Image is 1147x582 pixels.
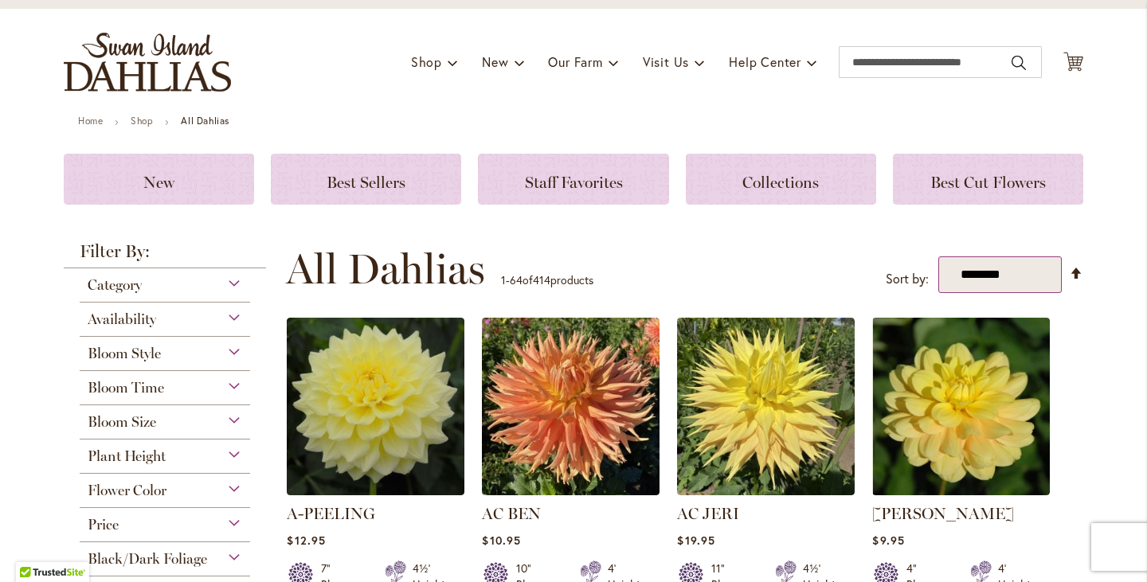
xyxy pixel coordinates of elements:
span: Best Cut Flowers [930,173,1046,192]
img: A-Peeling [287,318,464,495]
label: Sort by: [886,264,929,294]
span: New [482,53,508,70]
a: Best Sellers [271,154,461,205]
span: Bloom Time [88,379,164,396]
a: New [64,154,254,205]
a: A-Peeling [287,483,464,498]
span: 1 [501,272,506,287]
iframe: Launch Accessibility Center [12,525,57,570]
span: Price [88,516,119,533]
a: A-PEELING [287,504,375,523]
span: Visit Us [643,53,689,70]
span: Best Sellers [327,173,405,192]
a: [PERSON_NAME] [872,504,1014,523]
span: Availability [88,311,156,328]
span: $19.95 [677,533,714,548]
span: $9.95 [872,533,904,548]
span: Plant Height [88,447,166,465]
strong: All Dahlias [181,115,229,127]
img: AC BEN [482,318,660,495]
span: Staff Favorites [525,173,623,192]
a: AC JERI [677,504,739,523]
span: Our Farm [548,53,602,70]
span: New [143,173,174,192]
span: 414 [533,272,550,287]
span: $12.95 [287,533,325,548]
span: Help Center [729,53,801,70]
span: Collections [742,173,819,192]
span: 64 [510,272,523,287]
a: Best Cut Flowers [893,154,1083,205]
a: Home [78,115,103,127]
strong: Filter By: [64,243,266,268]
p: - of products [501,268,593,293]
a: store logo [64,33,231,92]
a: Collections [686,154,876,205]
span: Flower Color [88,482,166,499]
a: Staff Favorites [478,154,668,205]
span: Shop [411,53,442,70]
img: AC Jeri [677,318,855,495]
span: Category [88,276,142,294]
a: AHOY MATEY [872,483,1050,498]
span: Black/Dark Foliage [88,550,207,568]
span: Bloom Style [88,345,161,362]
a: Shop [131,115,153,127]
img: AHOY MATEY [872,318,1050,495]
span: All Dahlias [286,245,485,293]
a: AC BEN [482,504,541,523]
span: Bloom Size [88,413,156,431]
a: AC Jeri [677,483,855,498]
span: $10.95 [482,533,520,548]
a: AC BEN [482,483,660,498]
